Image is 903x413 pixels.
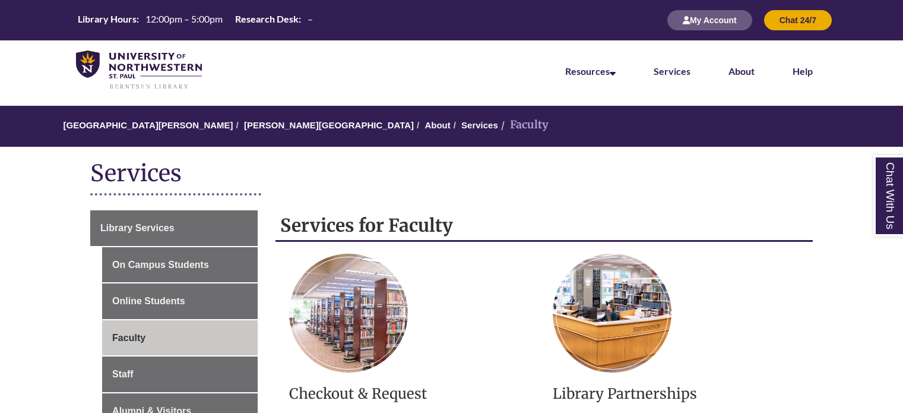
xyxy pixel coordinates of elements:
[244,120,414,130] a: [PERSON_NAME][GEOGRAPHIC_DATA]
[667,15,752,25] a: My Account
[73,12,318,29] a: Hours Today
[275,210,813,242] h2: Services for Faculty
[100,223,175,233] span: Library Services
[764,10,832,30] button: Chat 24/7
[424,120,450,130] a: About
[73,12,141,26] th: Library Hours:
[73,12,318,27] table: Hours Today
[289,384,536,403] h3: Checkout & Request
[498,116,549,134] li: Faculty
[793,65,813,77] a: Help
[230,12,303,26] th: Research Desk:
[764,15,832,25] a: Chat 24/7
[308,13,313,24] span: –
[102,357,258,392] a: Staff
[102,320,258,356] a: Faculty
[565,65,616,77] a: Resources
[90,210,258,246] a: Library Services
[145,13,223,24] span: 12:00pm – 5:00pm
[76,51,202,90] img: UNWSP Library Logo
[667,10,752,30] button: My Account
[461,120,498,130] a: Services
[102,247,258,283] a: On Campus Students
[63,120,233,130] a: [GEOGRAPHIC_DATA][PERSON_NAME]
[728,65,755,77] a: About
[553,384,799,403] h3: Library Partnerships
[90,159,813,190] h1: Services
[654,65,690,77] a: Services
[102,283,258,319] a: Online Students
